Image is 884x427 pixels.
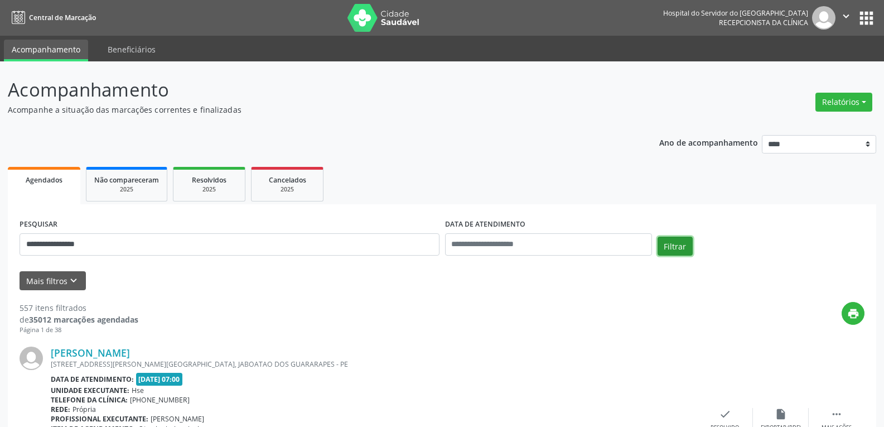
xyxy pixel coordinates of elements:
span: Não compareceram [94,175,159,185]
b: Rede: [51,405,70,414]
label: PESQUISAR [20,216,57,233]
p: Ano de acompanhamento [659,135,758,149]
span: Cancelados [269,175,306,185]
i: print [847,308,859,320]
b: Profissional executante: [51,414,148,424]
i: keyboard_arrow_down [67,275,80,287]
b: Unidade executante: [51,386,129,395]
a: Central de Marcação [8,8,96,27]
b: Data de atendimento: [51,375,134,384]
span: Resolvidos [192,175,226,185]
a: Beneficiários [100,40,163,59]
button: print [842,302,864,325]
label: DATA DE ATENDIMENTO [445,216,525,233]
i: insert_drive_file [775,408,787,420]
span: Central de Marcação [29,13,96,22]
span: Hse [132,386,144,395]
button: Relatórios [815,93,872,112]
div: de [20,314,138,325]
span: [DATE] 07:00 [136,373,183,386]
span: Recepcionista da clínica [719,18,808,27]
i: check [719,408,731,420]
div: 2025 [259,185,315,194]
p: Acompanhe a situação das marcações correntes e finalizadas [8,104,616,116]
span: [PERSON_NAME] [151,414,204,424]
span: [PHONE_NUMBER] [130,395,190,405]
div: Página 1 de 38 [20,325,138,335]
i:  [830,408,843,420]
div: 2025 [181,185,237,194]
img: img [812,6,835,30]
button: Filtrar [658,237,693,256]
strong: 35012 marcações agendadas [29,314,138,325]
span: Agendados [26,175,62,185]
p: Acompanhamento [8,76,616,104]
span: Própria [73,405,96,414]
img: img [20,347,43,370]
button:  [835,6,857,30]
i:  [840,10,852,22]
div: [STREET_ADDRESS][PERSON_NAME][GEOGRAPHIC_DATA], JABOATAO DOS GUARARAPES - PE [51,359,697,369]
b: Telefone da clínica: [51,395,128,405]
div: 2025 [94,185,159,194]
button: apps [857,8,876,28]
a: [PERSON_NAME] [51,347,130,359]
a: Acompanhamento [4,40,88,61]
button: Mais filtroskeyboard_arrow_down [20,271,86,291]
div: 557 itens filtrados [20,302,138,314]
div: Hospital do Servidor do [GEOGRAPHIC_DATA] [663,8,808,18]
